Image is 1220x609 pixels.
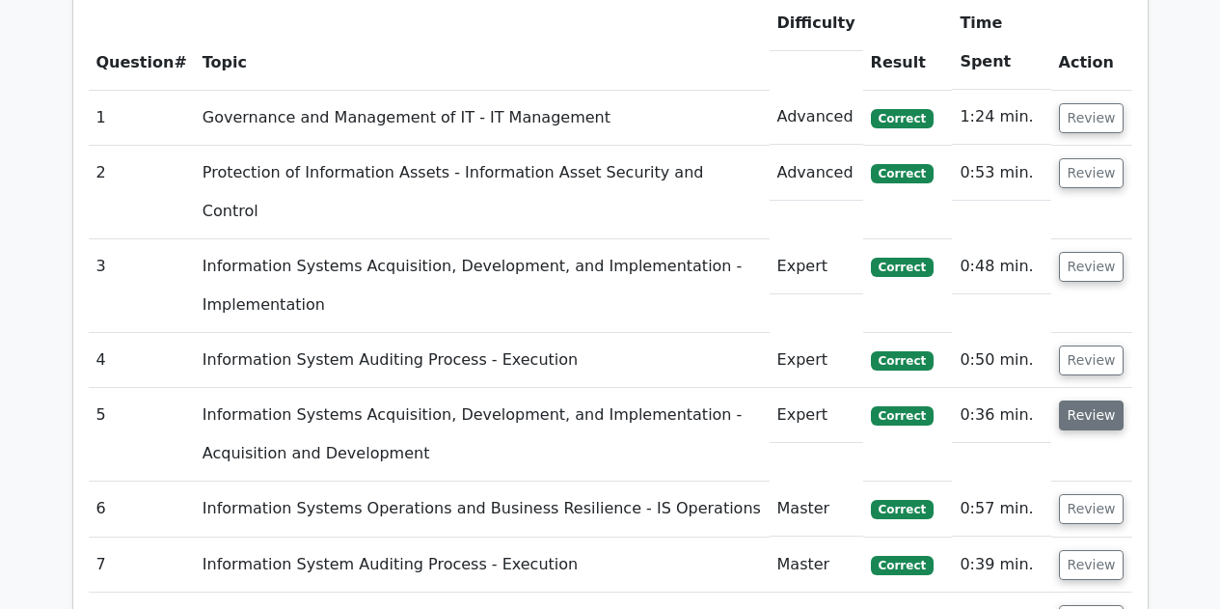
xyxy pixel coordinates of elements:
[195,239,770,333] td: Information Systems Acquisition, Development, and Implementation - Implementation
[1059,401,1125,430] button: Review
[952,388,1050,443] td: 0:36 min.
[89,388,195,482] td: 5
[952,90,1050,145] td: 1:24 min.
[770,538,863,593] td: Master
[871,556,934,575] span: Correct
[195,538,770,593] td: Information System Auditing Process - Execution
[1059,158,1125,188] button: Review
[770,388,863,443] td: Expert
[871,164,934,183] span: Correct
[89,538,195,593] td: 7
[89,482,195,537] td: 6
[952,333,1050,388] td: 0:50 min.
[871,258,934,277] span: Correct
[195,90,770,145] td: Governance and Management of IT - IT Management
[195,388,770,482] td: Information Systems Acquisition, Development, and Implementation - Acquisition and Development
[770,146,863,201] td: Advanced
[1059,494,1125,524] button: Review
[871,406,934,426] span: Correct
[1059,252,1125,282] button: Review
[89,333,195,388] td: 4
[770,482,863,537] td: Master
[770,333,863,388] td: Expert
[952,482,1050,537] td: 0:57 min.
[195,333,770,388] td: Information System Auditing Process - Execution
[1059,550,1125,580] button: Review
[952,239,1050,294] td: 0:48 min.
[1059,103,1125,133] button: Review
[952,146,1050,201] td: 0:53 min.
[195,482,770,537] td: Information Systems Operations and Business Resilience - IS Operations
[195,146,770,239] td: Protection of Information Assets - Information Asset Security and Control
[89,239,195,333] td: 3
[871,351,934,371] span: Correct
[770,239,863,294] td: Expert
[770,90,863,145] td: Advanced
[96,53,175,71] span: Question
[871,500,934,519] span: Correct
[952,538,1050,593] td: 0:39 min.
[871,109,934,128] span: Correct
[89,90,195,145] td: 1
[89,146,195,239] td: 2
[1059,346,1125,375] button: Review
